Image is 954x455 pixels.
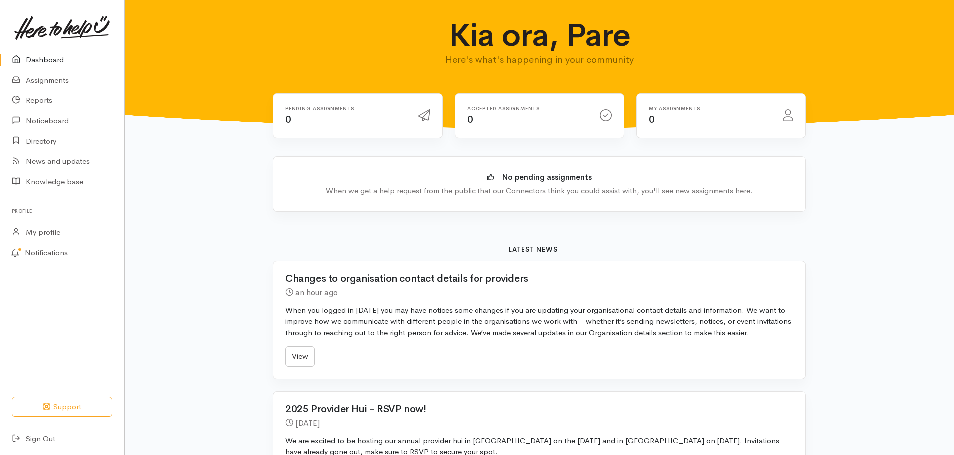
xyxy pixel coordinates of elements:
h2: Changes to organisation contact details for providers [285,273,781,284]
span: 0 [467,113,473,126]
b: No pending assignments [502,172,592,182]
p: Here's what's happening in your community [344,53,735,67]
h6: My assignments [649,106,771,111]
h1: Kia ora, Pare [344,18,735,53]
time: [DATE] [295,418,320,428]
span: 0 [285,113,291,126]
time: an hour ago [295,287,338,298]
h6: Accepted assignments [467,106,588,111]
a: View [285,346,315,367]
h2: 2025 Provider Hui - RSVP now! [285,404,781,415]
div: When we get a help request from the public that our Connectors think you could assist with, you'l... [288,185,790,197]
span: 0 [649,113,655,126]
h6: Profile [12,204,112,218]
b: Latest news [509,245,558,254]
p: When you logged in [DATE] you may have notices some changes if you are updating your organisation... [285,305,793,339]
h6: Pending assignments [285,106,406,111]
button: Support [12,397,112,417]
